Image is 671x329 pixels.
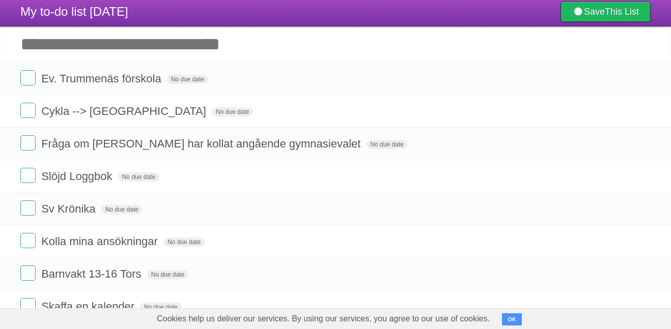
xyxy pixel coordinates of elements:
[20,135,36,151] label: Done
[118,172,159,182] span: No due date
[20,200,36,216] label: Done
[605,7,639,17] b: This List
[41,267,144,280] span: Barnvakt 13-16 Tors
[20,298,36,313] label: Done
[20,265,36,281] label: Done
[163,237,205,247] span: No due date
[561,2,651,22] a: SaveThis List
[147,309,500,329] span: Cookies help us deliver our services. By using our services, you agree to our use of cookies.
[41,72,164,85] span: Ev. Trummenäs förskola
[212,107,253,116] span: No due date
[101,205,143,214] span: No due date
[367,140,408,149] span: No due date
[502,313,522,325] button: OK
[41,137,363,150] span: Fråga om [PERSON_NAME] har kollat angående gymnasievalet
[20,103,36,118] label: Done
[41,105,209,117] span: Cykla --> [GEOGRAPHIC_DATA]
[41,300,137,313] span: Skaffa en kalender
[41,235,160,248] span: Kolla mina ansökningar
[20,168,36,183] label: Done
[147,270,188,279] span: No due date
[20,233,36,248] label: Done
[167,75,208,84] span: No due date
[41,202,98,215] span: Sv Krönika
[140,303,181,312] span: No due date
[20,70,36,85] label: Done
[41,170,115,183] span: Slöjd Loggbok
[20,5,128,18] span: My to-do list [DATE]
